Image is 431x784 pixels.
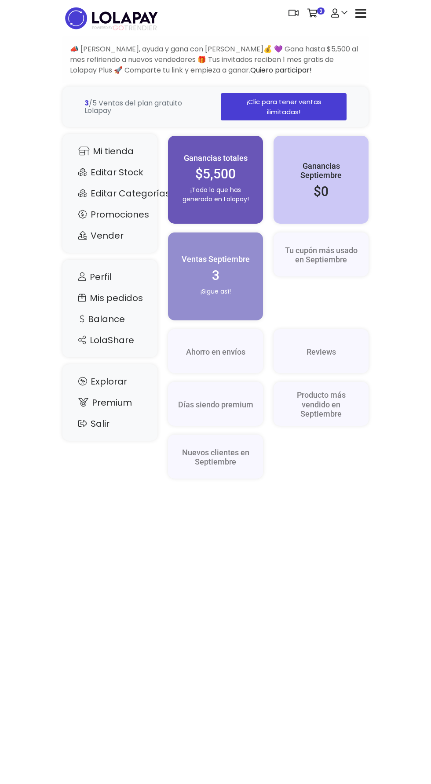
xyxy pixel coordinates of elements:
a: Editar Stock [71,164,149,181]
h5: Ganancias totales [177,153,254,163]
a: Mis pedidos [71,290,149,306]
a: Promociones [71,206,149,223]
strong: 3 [84,98,89,108]
p: ¡Sigue así! [177,287,254,296]
a: Editar Categorías [71,185,149,202]
span: GO [113,23,124,33]
a: Explorar [71,373,149,390]
a: ¡Clic para tener ventas ilimitadas! [221,93,347,120]
a: LolaShare [71,332,149,348]
a: Mi tienda [71,143,149,160]
h2: $0 [282,184,360,200]
h5: Ventas Septiembre [177,254,254,264]
a: Salir [71,415,149,432]
span: POWERED BY [92,25,113,30]
a: Premium [71,394,149,411]
a: Balance [71,311,149,327]
h5: Producto más vendido en Septiembre [282,390,360,419]
h5: Nuevos clientes en Septiembre [177,448,254,467]
h5: Reviews [282,347,360,357]
h5: Ahorro en envíos [177,347,254,357]
a: Perfil [71,269,149,285]
h5: Ganancias Septiembre [282,161,360,180]
span: 📣 [PERSON_NAME], ayuda y gana con [PERSON_NAME]💰 💜 Gana hasta $5,500 al mes refiriendo a nuevos v... [70,44,358,75]
h5: Tu cupón más usado en Septiembre [282,246,360,265]
a: Quiero participar! [250,65,312,75]
span: 3 [317,7,325,15]
p: ¡Todo lo que has generado en Lolapay! [177,185,254,204]
img: logo [62,4,161,32]
span: /5 Ventas del plan gratuito Lolapay [84,98,182,116]
span: TRENDIER [92,24,157,32]
h2: 3 [177,268,254,283]
h5: Días siendo premium [177,400,254,410]
h2: $5,500 [177,166,254,182]
a: Vender [71,227,149,244]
